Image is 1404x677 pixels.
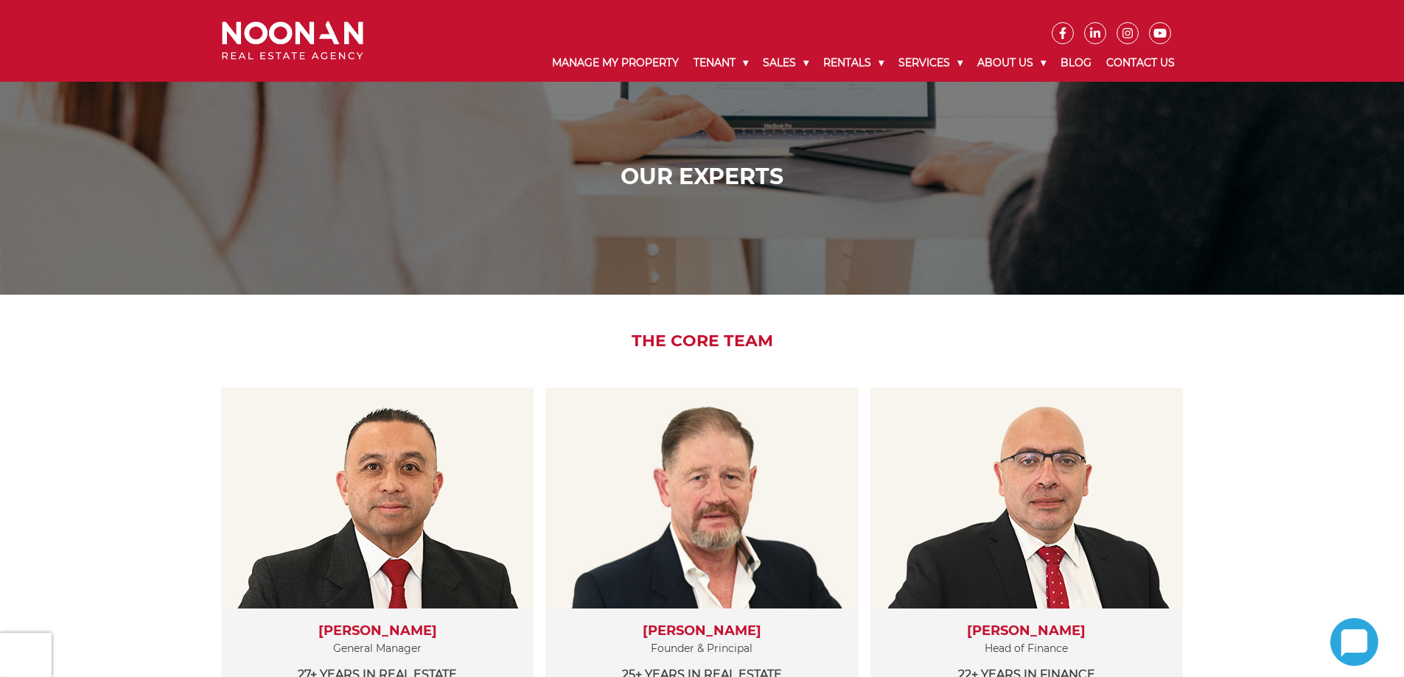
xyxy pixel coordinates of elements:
[222,21,363,60] img: Noonan Real Estate Agency
[236,623,519,639] h3: [PERSON_NAME]
[686,44,755,82] a: Tenant
[816,44,891,82] a: Rentals
[236,639,519,658] p: General Manager
[226,164,1178,190] h1: Our Experts
[755,44,816,82] a: Sales
[1053,44,1099,82] a: Blog
[885,639,1168,658] p: Head of Finance
[560,639,843,658] p: Founder & Principal
[891,44,970,82] a: Services
[885,623,1168,639] h3: [PERSON_NAME]
[545,44,686,82] a: Manage My Property
[970,44,1053,82] a: About Us
[560,623,843,639] h3: [PERSON_NAME]
[211,332,1193,351] h2: The Core Team
[1099,44,1182,82] a: Contact Us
